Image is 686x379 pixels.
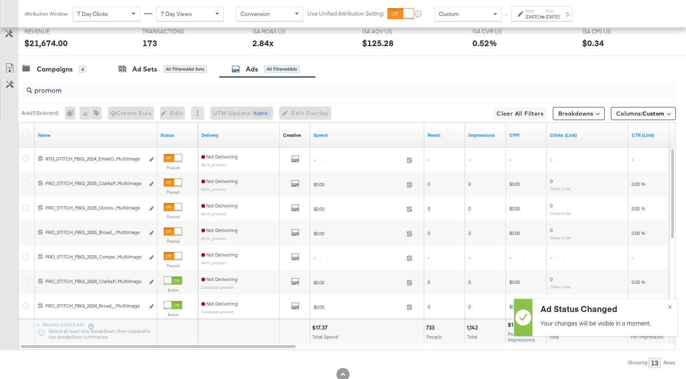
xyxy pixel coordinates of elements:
label: End: [546,8,559,13]
span: $0.00 [509,181,520,187]
span: Not Delivering [201,154,238,160]
a: The number of clicks on links appearing on your ad or Page that direct people to your sites off F... [550,132,625,138]
a: Shows the current state of your Ad. [160,132,195,138]
div: Ad Status Changed [541,303,667,315]
span: $0.00 [509,230,520,236]
div: Showing: [628,360,648,366]
div: $21,674.00 [24,37,68,49]
div: 1,142 [467,324,480,332]
span: Conversion [241,10,270,18]
div: [DATE] [546,13,559,20]
strong: to [539,13,546,20]
button: × [662,299,677,314]
span: GA AOV US [362,28,423,36]
sub: Ad In_process [201,260,226,265]
span: Total Spend [312,334,338,340]
span: Not Delivering [201,276,238,282]
sub: Clicks (Link) [550,284,571,289]
div: 2.84x [252,37,274,49]
a: The number of people your ad was served to. [428,132,462,138]
span: $0.00 [314,230,403,236]
sub: Ad In_process [201,162,226,167]
div: 0.52% [472,37,497,49]
span: 0 [428,181,430,187]
div: $0.34 [582,37,604,49]
span: Clear All Filters [497,109,543,119]
span: 0 [550,178,552,184]
div: Campaigns [37,65,73,74]
div: 13 [648,358,661,368]
span: Per 1,000 Impressions [508,331,535,343]
span: Not Delivering [201,227,238,233]
a: Shows the creative associated with your ad. [283,132,301,138]
label: Paused [164,214,182,219]
span: 0.00 % [632,230,645,236]
span: 0 [550,227,552,233]
label: Use Unified Attribution Setting: [307,10,384,18]
span: People [426,334,442,340]
span: ↑ [503,14,510,17]
span: Columns: [616,109,664,118]
div: $17.37 [312,324,330,332]
span: 0 [428,230,430,236]
span: $0.00 [314,279,403,285]
div: PRO_STITCH_FBIG_2025_Discou...MultiImage [45,205,145,211]
span: Not Delivering [201,252,238,258]
span: TRANSACTIONS [143,28,204,36]
label: Paused [164,165,182,170]
span: $0.00 [314,206,403,212]
div: PRO_STITCH_FBIG_2025_Broad_...MultiImage [45,229,145,236]
span: 0 [428,303,430,310]
sub: Ad In_process [201,236,226,241]
span: Custom [439,10,459,18]
span: × [668,301,672,311]
div: Ads [246,65,258,74]
span: 7 Day Views [161,10,192,18]
label: Paused [164,263,182,268]
span: 0.00 % [632,181,645,187]
span: Not Delivering [201,178,238,184]
span: 0 [468,303,471,310]
a: Reflects the ability of your Ad to achieve delivery. [201,132,276,138]
button: Columns:Custom [611,107,676,120]
span: 0 [550,203,552,209]
div: RTG_STITCH_FBIG_2024_EmailO...MultiImage [45,156,145,162]
div: PRO_STITCH_FBIG_2025_ClarksP...MultiImage [45,180,145,187]
span: 0.00 % [632,279,645,285]
span: GA CPS US [582,28,644,36]
span: 0 [468,205,471,212]
sub: Campaign paused [201,285,233,290]
span: Not Delivering [201,301,238,307]
div: All Filtered Ad Sets [163,65,207,73]
div: Ads ( 0 Selected) [22,109,59,117]
span: $0.00 [509,279,520,285]
span: $0.00 [314,304,403,310]
div: PRO_STITCH_FBIG_2024_Broad_...MultiImage [45,303,145,309]
div: $125.28 [362,37,394,49]
label: Paused [164,189,182,195]
div: PRO_STITCH_FBIG_2025_Compe...MultiImage [45,254,145,260]
div: 173 [143,37,157,49]
div: PRO_STITCH_FBIG_2024_ClarksP...MultiImage [45,278,145,285]
div: Attribution Window: [24,11,69,17]
sub: Ad In_process [201,211,226,216]
span: $0.00 [314,181,403,187]
p: Your changes will be visible in a moment. [541,319,667,327]
a: The number of clicks received on a link in your ad divided by the number of impressions. [632,132,666,138]
sub: Clicks (Link) [550,235,571,240]
sub: Campaign paused [201,309,233,314]
span: 0 [550,276,552,282]
span: 0 [428,205,430,212]
span: 0 [428,279,430,285]
span: GA CVR US [472,28,534,36]
input: Search Ad Name, ID or Objective [32,79,617,95]
button: Breakdowns [553,107,605,120]
span: 0 [468,181,471,187]
span: $0.00 [509,303,520,310]
span: Custom [642,110,664,117]
span: Not Delivering [201,203,238,209]
a: The number of times your ad was served. On mobile apps an ad is counted as served the first time ... [468,132,503,138]
span: 7 Day Clicks [77,10,108,18]
a: The average cost you've paid to have 1,000 impressions of your ad. [509,132,543,138]
label: Paused [164,239,182,244]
